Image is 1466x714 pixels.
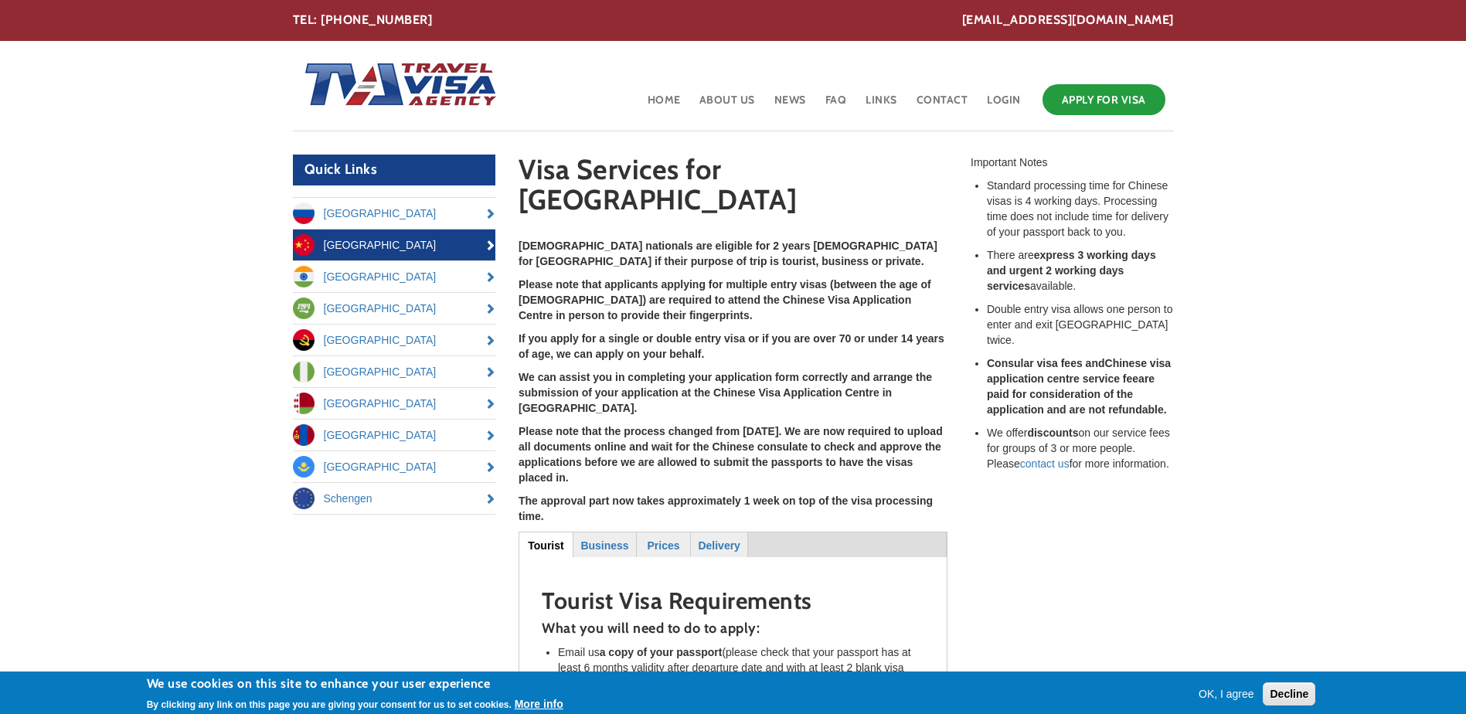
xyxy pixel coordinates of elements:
a: [GEOGRAPHIC_DATA] [293,261,496,292]
strong: Prices [648,539,680,552]
strong: If you apply for a single or double entry visa or if you are over 70 or under 14 years of age, we... [519,332,944,360]
a: Schengen [293,483,496,514]
a: [GEOGRAPHIC_DATA] [293,198,496,229]
button: More info [515,696,563,712]
strong: Chinese visa application centre service fee [987,357,1171,385]
a: Business [574,532,635,556]
h2: Tourist Visa Requirements [542,588,924,614]
a: Tourist [519,532,573,556]
strong: Tourist [528,539,563,552]
strong: Delivery [698,539,740,552]
a: contact us [1020,457,1070,470]
a: Prices [638,532,689,556]
button: OK, I agree [1192,686,1260,702]
a: Login [985,80,1022,131]
a: [GEOGRAPHIC_DATA] [293,388,496,419]
strong: discounts [1027,427,1078,439]
strong: Please note that the process changed from [DATE]. We are now required to upload all documents onl... [519,425,943,484]
strong: We can assist you in completing your application form correctly and arrange the submission of you... [519,371,932,414]
div: Important Notes [971,155,1174,170]
img: Home [293,47,498,124]
li: Email us (please check that your passport has at least 6 months validity after departure date and... [558,644,924,691]
a: Apply for Visa [1043,84,1165,115]
p: By clicking any link on this page you are giving your consent for us to set cookies. [147,699,512,710]
a: [GEOGRAPHIC_DATA] [293,229,496,260]
button: Decline [1263,682,1315,705]
div: TEL: [PHONE_NUMBER] [293,12,1174,29]
strong: Please note that applicants applying for multiple entry visas (between the age of [DEMOGRAPHIC_DA... [519,278,931,321]
a: [EMAIL_ADDRESS][DOMAIN_NAME] [962,12,1174,29]
h2: We use cookies on this site to enhance your user experience [147,675,563,692]
a: [GEOGRAPHIC_DATA] [293,356,496,387]
a: [GEOGRAPHIC_DATA] [293,325,496,355]
h1: Visa Services for [GEOGRAPHIC_DATA] [519,155,947,223]
a: News [773,80,808,131]
strong: are paid for consideration of the application and are not refundable. [987,372,1167,416]
li: We offer on our service fees for groups of 3 or more people. Please for more information. [987,425,1174,471]
li: There are available. [987,247,1174,294]
a: Delivery [692,532,747,556]
strong: Consular visa fees and [987,357,1105,369]
a: [GEOGRAPHIC_DATA] [293,451,496,482]
strong: a copy of your passport [600,646,723,658]
a: FAQ [824,80,849,131]
li: Double entry visa allows one person to enter and exit [GEOGRAPHIC_DATA] twice. [987,301,1174,348]
h4: What you will need to do to apply: [542,621,924,637]
strong: Business [580,539,628,552]
a: [GEOGRAPHIC_DATA] [293,420,496,450]
a: [GEOGRAPHIC_DATA] [293,293,496,324]
a: Links [864,80,899,131]
li: Standard processing time for Chinese visas is 4 working days. Processing time does not include ti... [987,178,1174,240]
strong: express 3 working days and urgent 2 working days services [987,249,1156,292]
strong: [DEMOGRAPHIC_DATA] nationals are eligible for 2 years [DEMOGRAPHIC_DATA] for [GEOGRAPHIC_DATA] if... [519,240,937,267]
strong: The approval part now takes approximately 1 week on top of the visa processing time. [519,495,933,522]
a: Home [646,80,682,131]
a: About Us [698,80,757,131]
a: Contact [915,80,970,131]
